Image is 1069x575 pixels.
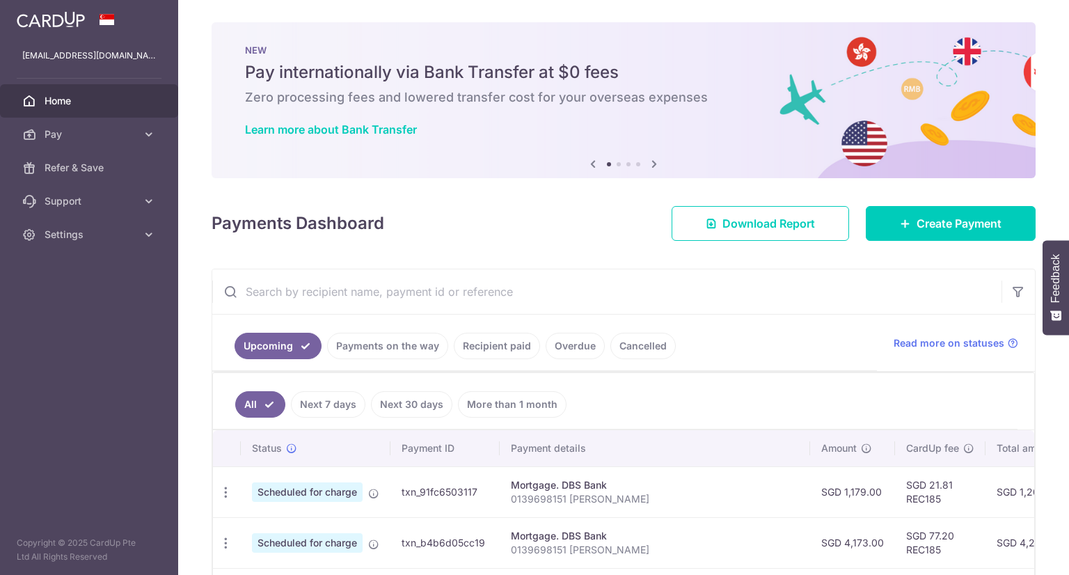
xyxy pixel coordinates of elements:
[252,482,363,502] span: Scheduled for charge
[511,543,799,557] p: 0139698151 [PERSON_NAME]
[390,430,500,466] th: Payment ID
[45,194,136,208] span: Support
[291,391,365,418] a: Next 7 days
[390,466,500,517] td: txn_91fc6503117
[546,333,605,359] a: Overdue
[235,333,322,359] a: Upcoming
[917,215,1001,232] span: Create Payment
[1050,254,1062,303] span: Feedback
[1043,240,1069,335] button: Feedback - Show survey
[895,466,985,517] td: SGD 21.81 REC185
[458,391,567,418] a: More than 1 month
[371,391,452,418] a: Next 30 days
[45,94,136,108] span: Home
[722,215,815,232] span: Download Report
[22,49,156,63] p: [EMAIL_ADDRESS][DOMAIN_NAME]
[245,123,417,136] a: Learn more about Bank Transfer
[500,430,810,466] th: Payment details
[894,336,1018,350] a: Read more on statuses
[810,466,895,517] td: SGD 1,179.00
[17,11,85,28] img: CardUp
[327,333,448,359] a: Payments on the way
[252,441,282,455] span: Status
[997,441,1043,455] span: Total amt.
[45,161,136,175] span: Refer & Save
[906,441,959,455] span: CardUp fee
[245,61,1002,84] h5: Pay internationally via Bank Transfer at $0 fees
[245,89,1002,106] h6: Zero processing fees and lowered transfer cost for your overseas expenses
[610,333,676,359] a: Cancelled
[511,529,799,543] div: Mortgage. DBS Bank
[454,333,540,359] a: Recipient paid
[866,206,1036,241] a: Create Payment
[212,22,1036,178] img: Bank transfer banner
[895,517,985,568] td: SGD 77.20 REC185
[821,441,857,455] span: Amount
[810,517,895,568] td: SGD 4,173.00
[245,45,1002,56] p: NEW
[894,336,1004,350] span: Read more on statuses
[45,228,136,242] span: Settings
[672,206,849,241] a: Download Report
[390,517,500,568] td: txn_b4b6d05cc19
[235,391,285,418] a: All
[511,478,799,492] div: Mortgage. DBS Bank
[252,533,363,553] span: Scheduled for charge
[212,211,384,236] h4: Payments Dashboard
[511,492,799,506] p: 0139698151 [PERSON_NAME]
[212,269,1001,314] input: Search by recipient name, payment id or reference
[980,533,1055,568] iframe: Opens a widget where you can find more information
[45,127,136,141] span: Pay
